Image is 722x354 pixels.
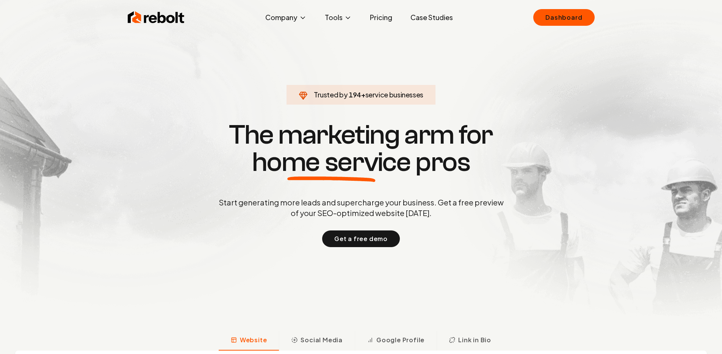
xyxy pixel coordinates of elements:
span: Website [240,335,267,345]
span: Social Media [301,335,343,345]
span: home service [252,149,411,176]
span: + [361,90,365,99]
button: Get a free demo [322,230,400,247]
button: Website [219,331,279,351]
a: Pricing [364,10,398,25]
button: Social Media [279,331,355,351]
button: Tools [319,10,358,25]
p: Start generating more leads and supercharge your business. Get a free preview of your SEO-optimiz... [217,197,505,218]
button: Link in Bio [437,331,503,351]
img: Rebolt Logo [128,10,185,25]
span: service businesses [365,90,424,99]
h1: The marketing arm for pros [179,121,543,176]
a: Case Studies [404,10,459,25]
a: Dashboard [533,9,594,26]
span: 194 [349,89,361,100]
button: Google Profile [355,331,437,351]
span: Trusted by [314,90,348,99]
button: Company [259,10,313,25]
span: Link in Bio [458,335,491,345]
span: Google Profile [376,335,424,345]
